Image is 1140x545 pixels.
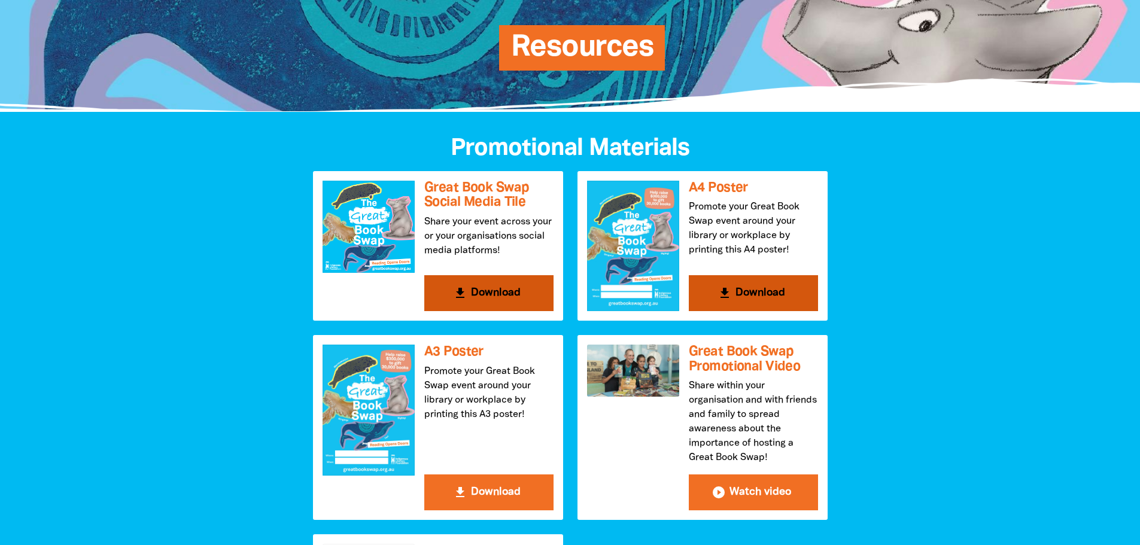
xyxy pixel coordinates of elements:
[689,181,818,196] h3: A4 Poster
[323,345,415,475] img: A3 Poster
[424,474,554,510] button: get_app Download
[424,345,554,360] h3: A3 Poster
[689,345,818,374] h3: Great Book Swap Promotional Video
[424,181,554,210] h3: Great Book Swap Social Media Tile
[453,286,467,300] i: get_app
[323,181,415,273] img: Great Book Swap Social Media Tile
[424,275,554,311] button: get_app Download
[511,34,653,71] span: Resources
[689,275,818,311] button: get_app Download
[587,181,679,311] img: A4 Poster
[451,138,689,160] span: Promotional Materials
[712,485,726,500] i: play_circle_filled
[689,474,818,510] button: play_circle_filled Watch video
[453,485,467,500] i: get_app
[718,286,732,300] i: get_app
